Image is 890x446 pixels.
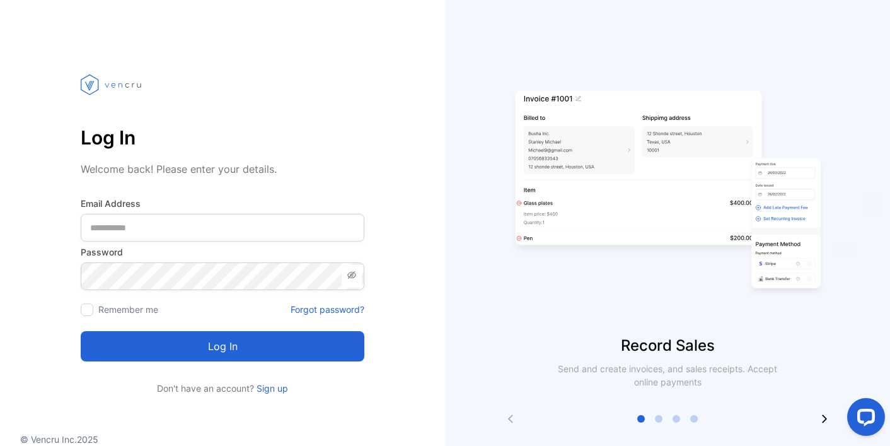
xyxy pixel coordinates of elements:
[81,382,364,395] p: Don't have an account?
[254,383,288,394] a: Sign up
[81,245,364,259] label: Password
[291,303,364,316] a: Forgot password?
[81,197,364,210] label: Email Address
[81,161,364,177] p: Welcome back! Please enter your details.
[837,393,890,446] iframe: LiveChat chat widget
[81,50,144,119] img: vencru logo
[445,334,890,357] p: Record Sales
[98,304,158,315] label: Remember me
[510,50,825,334] img: slider image
[81,331,364,361] button: Log in
[81,122,364,153] p: Log In
[546,362,789,389] p: Send and create invoices, and sales receipts. Accept online payments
